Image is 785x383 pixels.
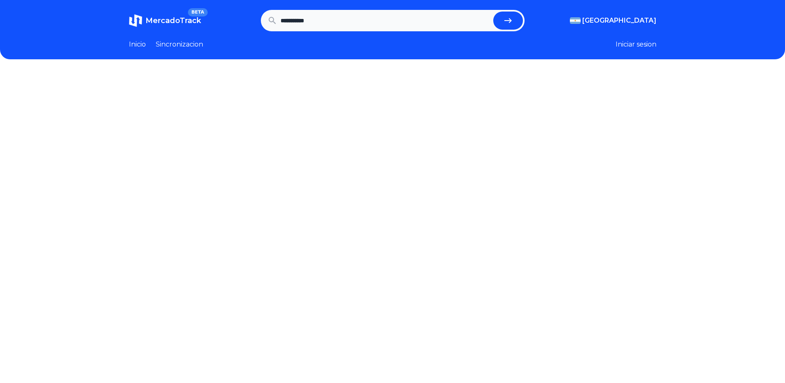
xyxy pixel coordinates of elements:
[570,17,581,24] img: Argentina
[616,40,656,49] button: Iniciar sesion
[145,16,201,25] span: MercadoTrack
[570,16,656,26] button: [GEOGRAPHIC_DATA]
[156,40,203,49] a: Sincronizacion
[582,16,656,26] span: [GEOGRAPHIC_DATA]
[188,8,207,16] span: BETA
[129,40,146,49] a: Inicio
[129,14,142,27] img: MercadoTrack
[129,14,201,27] a: MercadoTrackBETA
